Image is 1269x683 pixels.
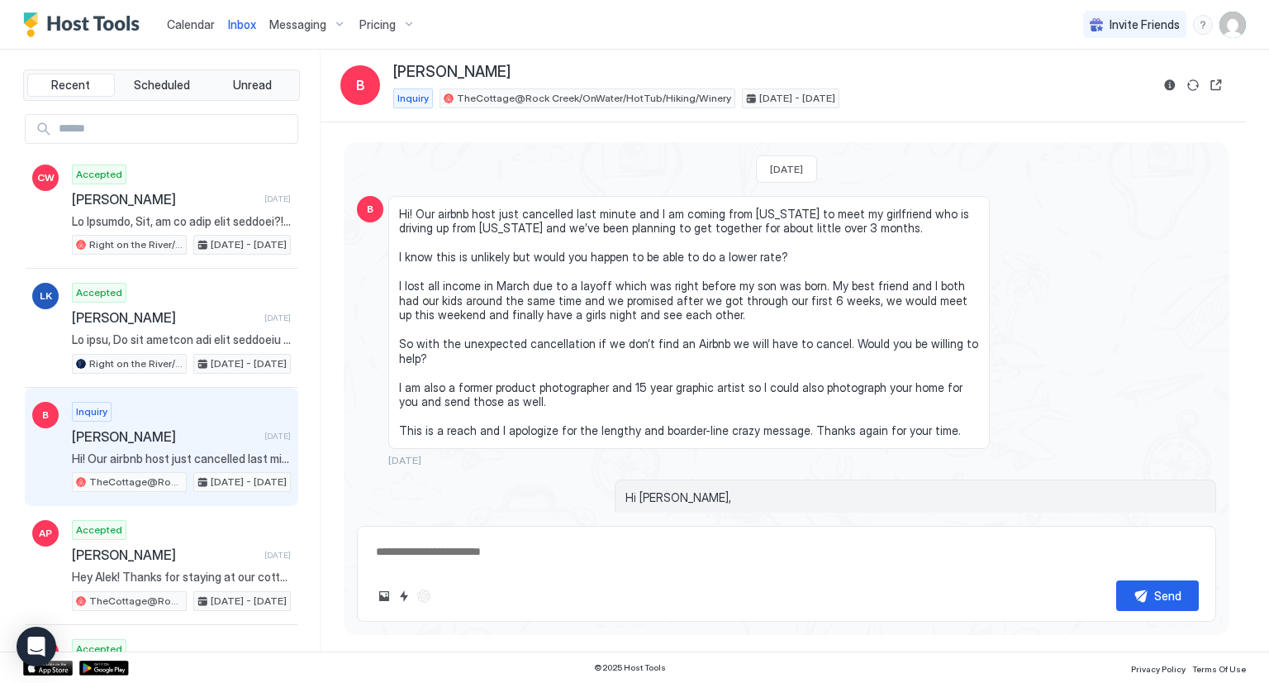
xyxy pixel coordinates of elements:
[367,202,373,217] span: B
[1206,75,1226,95] button: Open reservation
[211,475,287,490] span: [DATE] - [DATE]
[72,191,258,208] span: [PERSON_NAME]
[457,91,731,106] span: TheCottage@Rock Creek/OnWater/HotTub/Hiking/Winery
[17,627,56,666] div: Open Intercom Messenger
[72,309,258,326] span: [PERSON_NAME]
[625,490,1205,606] span: Hi [PERSON_NAME], Thanks for your inquiry. I wanted to let you know that I have received your mes...
[76,642,122,657] span: Accepted
[52,115,297,143] input: Input Field
[264,193,291,204] span: [DATE]
[76,167,122,182] span: Accepted
[89,475,183,490] span: TheCottage@Rock Creek/OnWater/HotTub/Hiking/Winery
[759,91,835,106] span: [DATE] - [DATE]
[89,594,183,609] span: TheCottage@Rock Creek/OnWater/HotTub/Hiking/Winery
[23,12,147,37] a: Host Tools Logo
[1219,12,1246,38] div: User profile
[134,78,190,93] span: Scheduled
[1154,587,1181,604] div: Send
[1192,664,1246,674] span: Terms Of Use
[118,74,206,97] button: Scheduled
[1131,664,1186,674] span: Privacy Policy
[72,214,291,229] span: Lo Ipsumdo, Sit, am co adip elit seddoei?! Te inci utl'et dolorem aliq enim ad min venia, Quisn e...
[167,17,215,31] span: Calendar
[356,75,365,95] span: B
[264,313,291,323] span: [DATE]
[228,17,256,31] span: Inbox
[27,74,115,97] button: Recent
[1131,659,1186,676] a: Privacy Policy
[1160,75,1180,95] button: Reservation information
[42,408,49,423] span: B
[233,78,272,93] span: Unread
[1116,580,1199,611] button: Send
[23,661,73,676] a: App Store
[1110,17,1180,32] span: Invite Friends
[211,356,287,371] span: [DATE] - [DATE]
[1192,659,1246,676] a: Terms Of Use
[594,662,666,673] span: © 2025 Host Tools
[23,69,300,101] div: tab-group
[72,547,258,563] span: [PERSON_NAME]
[399,207,979,438] span: Hi! Our airbnb host just cancelled last minute and I am coming from [US_STATE] to meet my girlfri...
[89,356,183,371] span: Right on the River/Hot Tub/Near [GEOGRAPHIC_DATA]/[GEOGRAPHIC_DATA]
[89,237,183,252] span: Right on the River/Hot Tub/Near [GEOGRAPHIC_DATA]/[GEOGRAPHIC_DATA]
[76,404,107,419] span: Inquiry
[228,16,256,33] a: Inbox
[1183,75,1203,95] button: Sync reservation
[72,332,291,347] span: Lo ipsu, Do sit ametcon adi elit seddoeiu tempori ut Labor et dol Magna al Enimadm! Veni'q nostru...
[770,163,803,175] span: [DATE]
[167,16,215,33] a: Calendar
[264,550,291,561] span: [DATE]
[72,451,291,466] span: Hi! Our airbnb host just cancelled last minute and I am coming from [US_STATE] to meet my girlfri...
[211,594,287,609] span: [DATE] - [DATE]
[72,570,291,585] span: Hey Alek! Thanks for staying at our cottage in [GEOGRAPHIC_DATA] log! Just left you a good review...
[388,454,421,466] span: [DATE]
[211,237,287,252] span: [DATE] - [DATE]
[72,428,258,445] span: [PERSON_NAME]
[393,63,511,82] span: [PERSON_NAME]
[397,91,429,106] span: Inquiry
[1193,15,1213,35] div: menu
[76,523,122,537] span: Accepted
[37,170,55,185] span: CW
[51,78,90,93] span: Recent
[394,586,414,606] button: Quick reply
[40,289,52,303] span: LK
[76,285,122,300] span: Accepted
[264,431,291,442] span: [DATE]
[374,586,394,606] button: Upload image
[359,17,396,32] span: Pricing
[208,74,296,97] button: Unread
[79,661,129,676] a: Google Play Store
[269,17,326,32] span: Messaging
[39,526,52,541] span: AP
